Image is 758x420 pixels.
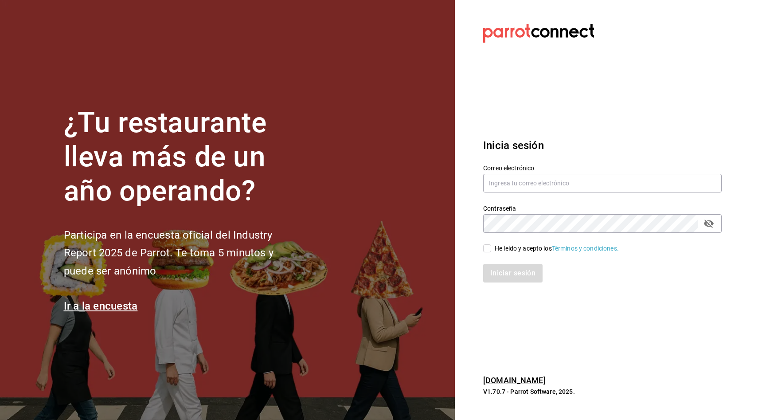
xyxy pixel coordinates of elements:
a: Términos y condiciones. [552,245,619,252]
p: V1.70.7 - Parrot Software, 2025. [483,387,722,396]
label: Correo electrónico [483,165,722,171]
h2: Participa en la encuesta oficial del Industry Report 2025 de Parrot. Te toma 5 minutos y puede se... [64,226,303,280]
h3: Inicia sesión [483,137,722,153]
div: He leído y acepto los [495,244,619,253]
label: Contraseña [483,205,722,212]
button: passwordField [701,216,716,231]
input: Ingresa tu correo electrónico [483,174,722,192]
h1: ¿Tu restaurante lleva más de un año operando? [64,106,303,208]
a: [DOMAIN_NAME] [483,376,546,385]
a: Ir a la encuesta [64,300,138,312]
